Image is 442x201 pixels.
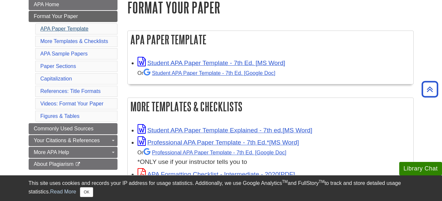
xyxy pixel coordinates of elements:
[40,26,89,32] a: APA Paper Template
[138,127,312,134] a: Link opens in new window
[29,135,117,146] a: Your Citations & References
[138,147,410,167] div: *ONLY use if your instructor tells you to
[319,179,325,184] sup: TM
[80,187,93,197] button: Close
[419,85,440,94] a: Back to Top
[40,101,104,106] a: Videos: Format Your Paper
[50,189,76,194] a: Read More
[138,171,295,178] a: Link opens in new window
[143,149,286,155] a: Professional APA Paper Template - 7th Ed.
[34,138,100,143] span: Your Citations & References
[29,179,414,197] div: This site uses cookies and records your IP address for usage statistics. Additionally, we use Goo...
[40,38,108,44] a: More Templates & Checklists
[29,147,117,158] a: More APA Help
[40,63,76,69] a: Paper Sections
[40,113,80,119] a: Figures & Tables
[29,123,117,134] a: Commonly Used Sources
[143,70,275,76] a: Student APA Paper Template - 7th Ed. [Google Doc]
[75,162,81,167] i: This link opens in a new window
[399,162,442,175] button: Library Chat
[34,149,69,155] span: More APA Help
[138,149,286,155] small: Or
[34,13,78,19] span: Format Your Paper
[128,98,413,115] h2: More Templates & Checklists
[29,11,117,22] a: Format Your Paper
[138,70,275,76] small: Or
[29,159,117,170] a: About Plagiarism
[128,31,413,48] h2: APA Paper Template
[282,179,288,184] sup: TM
[40,76,72,81] a: Capitalization
[34,161,74,167] span: About Plagiarism
[138,59,285,66] a: Link opens in new window
[40,51,88,56] a: APA Sample Papers
[40,88,101,94] a: References: Title Formats
[138,139,299,146] a: Link opens in new window
[34,126,93,131] span: Commonly Used Sources
[34,2,59,7] span: APA Home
